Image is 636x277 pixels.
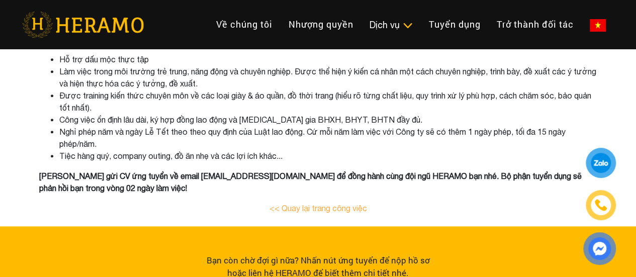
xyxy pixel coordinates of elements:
[402,21,413,31] img: subToggleIcon
[59,114,597,126] li: Công việc ổn định lâu dài, ký hợp đồng lao động và [MEDICAL_DATA] gia BHXH, BHYT, BHTN đầy đủ.
[59,126,597,150] li: Nghỉ phép năm và ngày Lễ Tết theo theo quy định của Luật lao động. Cứ mỗi năm làm việc với Công t...
[587,192,614,219] a: phone-icon
[59,65,597,89] li: Làm việc trong môi trường trẻ trung, năng động và chuyên nghiệp. Được thể hiện ý kiến cá nhân một...
[59,53,597,65] li: Hỗ trợ dấu mộc thực tập
[59,89,597,114] li: Được training kiến thức chuyên môn về các loại giày & áo quần, đồ thời trang (hiểu rõ từng chất l...
[208,14,281,35] a: Về chúng tôi
[489,14,582,35] a: Trở thành đối tác
[370,18,413,32] div: Dịch vụ
[421,14,489,35] a: Tuyển dụng
[595,199,607,211] img: phone-icon
[590,19,606,32] img: vn-flag.png
[59,150,597,162] li: Tiệc hàng quý, company outing, đồ ăn nhẹ và các lợi ích khác...
[281,14,361,35] a: Nhượng quyền
[269,204,367,213] a: << Quay lại trang công việc
[39,171,582,193] b: [PERSON_NAME] gửi CV ứng tuyển về email [EMAIL_ADDRESS][DOMAIN_NAME] để đồng hành cùng đội ngũ HE...
[22,12,144,38] img: heramo-logo.png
